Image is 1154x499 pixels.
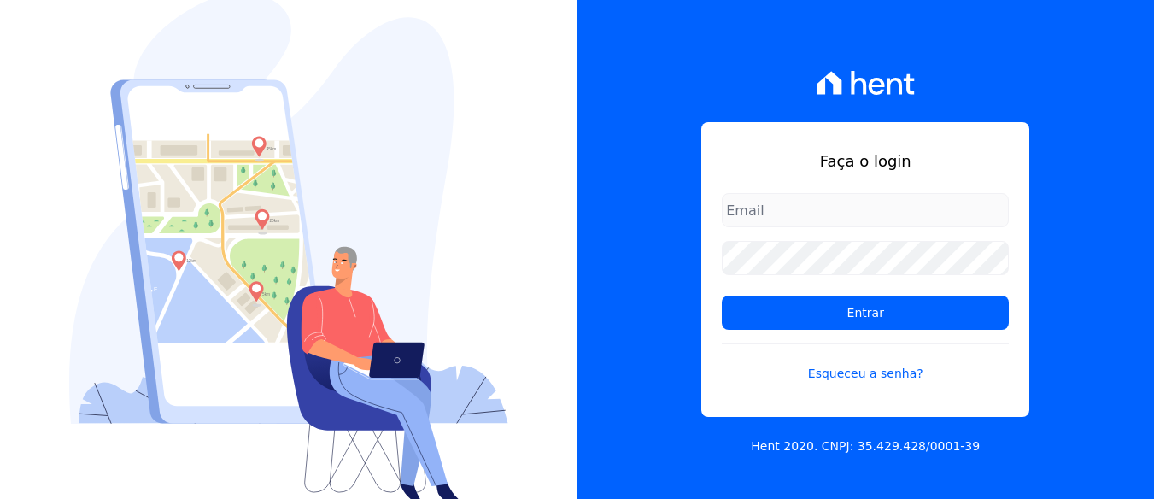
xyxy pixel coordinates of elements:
[722,296,1009,330] input: Entrar
[722,193,1009,227] input: Email
[722,343,1009,383] a: Esqueceu a senha?
[751,437,980,455] p: Hent 2020. CNPJ: 35.429.428/0001-39
[722,150,1009,173] h1: Faça o login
